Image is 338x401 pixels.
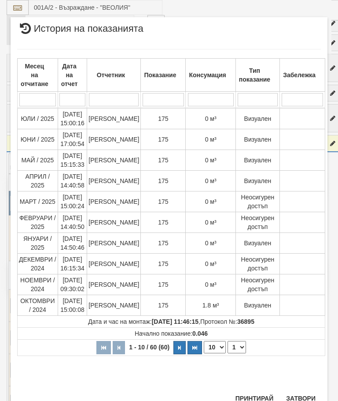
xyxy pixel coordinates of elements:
span: 0 м³ [205,177,217,184]
span: 0 м³ [205,219,217,226]
span: 175 [158,157,168,164]
button: Последна страница [187,341,202,354]
strong: [DATE] 11:46:15 [152,318,198,325]
td: Неосигурен достъп [235,274,279,295]
span: 0 м³ [205,281,217,288]
button: Първа страница [96,341,111,354]
td: Визуален [235,295,279,315]
td: [DATE] 14:40:50 [58,212,87,232]
td: ЮЛИ / 2025 [18,108,58,129]
td: ЯНУАРИ / 2025 [18,232,58,253]
td: [DATE] 15:00:24 [58,191,87,212]
td: [DATE] 09:30:02 [58,274,87,295]
td: [PERSON_NAME] [87,108,141,129]
td: [DATE] 15:00:08 [58,295,87,315]
td: [PERSON_NAME] [87,253,141,274]
td: Визуален [235,170,279,191]
td: , [18,315,325,327]
td: ФЕВРУАРИ / 2025 [18,212,58,232]
span: История на показанията [17,24,143,40]
b: Забележка [283,71,316,79]
span: 175 [158,115,168,122]
button: Предишна страница [113,341,125,354]
td: Неосигурен достъп [235,253,279,274]
th: Забележка: No sort applied, activate to apply an ascending sort [280,58,325,91]
td: АПРИЛ / 2025 [18,170,58,191]
span: 0 м³ [205,157,217,164]
b: Дата на отчет [61,63,78,87]
td: [PERSON_NAME] [87,170,141,191]
td: МАРТ / 2025 [18,191,58,212]
td: [PERSON_NAME] [87,129,141,150]
td: Неосигурен достъп [235,191,279,212]
td: [PERSON_NAME] [87,150,141,170]
b: Консумация [189,71,226,79]
td: Визуален [235,108,279,129]
td: [DATE] 17:00:54 [58,129,87,150]
td: [PERSON_NAME] [87,274,141,295]
th: Тип показание: No sort applied, activate to apply an ascending sort [235,58,279,91]
td: ОКТОМВРИ / 2024 [18,295,58,315]
span: 175 [158,219,168,226]
span: 175 [158,302,168,309]
b: Отчетник [97,71,125,79]
th: Отчетник: No sort applied, activate to apply an ascending sort [87,58,141,91]
td: [DATE] 14:50:46 [58,232,87,253]
span: 0 м³ [205,115,217,122]
span: 175 [158,240,168,247]
th: Консумация: No sort applied, activate to apply an ascending sort [186,58,235,91]
td: [DATE] 16:15:34 [58,253,87,274]
td: МАЙ / 2025 [18,150,58,170]
th: Показание: No sort applied, activate to apply an ascending sort [141,58,186,91]
span: 175 [158,198,168,205]
span: 1.8 м³ [202,302,219,309]
td: Визуален [235,150,279,170]
b: Тип показание [239,67,270,83]
td: ЮНИ / 2025 [18,129,58,150]
td: НОЕМВРИ / 2024 [18,274,58,295]
span: 0 м³ [205,260,217,267]
span: 175 [158,260,168,267]
span: 0 м³ [205,136,217,143]
span: 175 [158,281,168,288]
b: Показание [144,71,176,79]
span: Протокол №: [200,318,254,325]
select: Страница номер [228,341,246,353]
td: [DATE] 15:00:16 [58,108,87,129]
td: Неосигурен достъп [235,212,279,232]
span: 175 [158,177,168,184]
b: Месец на отчитане [21,63,48,87]
td: [PERSON_NAME] [87,191,141,212]
td: [PERSON_NAME] [87,295,141,315]
select: Брой редове на страница [204,341,226,353]
button: Следваща страница [173,341,186,354]
td: [DATE] 15:15:33 [58,150,87,170]
span: 1 - 10 / 60 (60) [127,344,172,351]
strong: 36895 [237,318,254,325]
strong: 0.046 [192,330,208,337]
td: [PERSON_NAME] [87,232,141,253]
span: 175 [158,136,168,143]
td: Визуален [235,129,279,150]
span: 0 м³ [205,198,217,205]
td: Визуален [235,232,279,253]
span: Начално показание: [135,330,208,337]
th: Месец на отчитане: No sort applied, activate to apply an ascending sort [18,58,58,91]
th: Дата на отчет: No sort applied, activate to apply an ascending sort [58,58,87,91]
td: [PERSON_NAME] [87,212,141,232]
td: ДЕКЕМВРИ / 2024 [18,253,58,274]
td: [DATE] 14:40:58 [58,170,87,191]
span: 0 м³ [205,240,217,247]
span: Дата и час на монтаж: [88,318,198,325]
